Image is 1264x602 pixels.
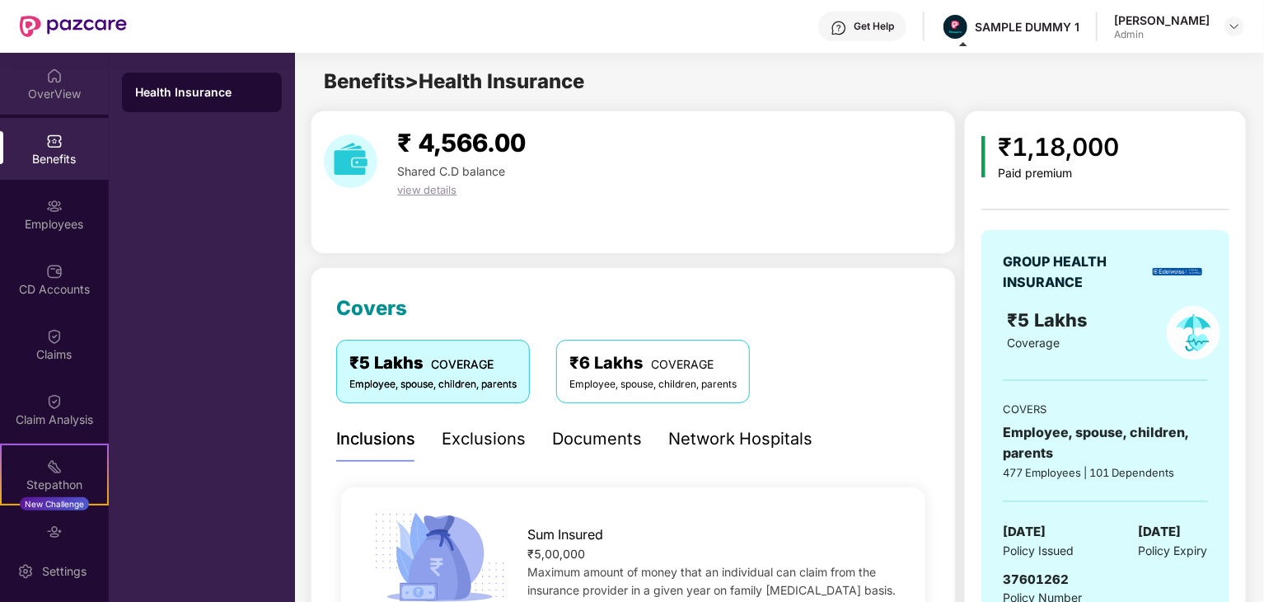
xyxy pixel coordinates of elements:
[17,563,34,580] img: svg+xml;base64,PHN2ZyBpZD0iU2V0dGluZy0yMHgyMCIgeG1sbnM9Imh0dHA6Ly93d3cudzMub3JnLzIwMDAvc3ZnIiB3aW...
[999,167,1120,181] div: Paid premium
[975,19,1079,35] div: SAMPLE DUMMY 1
[46,68,63,84] img: svg+xml;base64,PHN2ZyBpZD0iSG9tZSIgeG1sbnM9Imh0dHA6Ly93d3cudzMub3JnLzIwMDAvc3ZnIiB3aWR0aD0iMjAiIG...
[527,524,603,545] span: Sum Insured
[569,350,737,376] div: ₹6 Lakhs
[1003,252,1147,293] div: GROUP HEALTH INSURANCE
[46,198,63,214] img: svg+xml;base64,PHN2ZyBpZD0iRW1wbG95ZWVzIiB4bWxucz0iaHR0cDovL3d3dy53My5vcmcvMjAwMC9zdmciIHdpZHRoPS...
[46,328,63,345] img: svg+xml;base64,PHN2ZyBpZD0iQ2xhaW0iIHhtbG5zPSJodHRwOi8vd3d3LnczLm9yZy8yMDAwL3N2ZyIgd2lkdGg9IjIwIi...
[397,183,456,196] span: view details
[20,16,127,37] img: New Pazcare Logo
[397,164,505,178] span: Shared C.D balance
[46,133,63,149] img: svg+xml;base64,PHN2ZyBpZD0iQmVuZWZpdHMiIHhtbG5zPSJodHRwOi8vd3d3LnczLm9yZy8yMDAwL3N2ZyIgd2lkdGg9Ij...
[2,477,107,493] div: Stepathon
[1139,522,1182,542] span: [DATE]
[1167,306,1220,360] img: policyIcon
[397,128,526,158] span: ₹ 4,566.00
[431,357,494,371] span: COVERAGE
[37,563,91,580] div: Settings
[981,136,985,177] img: icon
[1139,542,1208,560] span: Policy Expiry
[349,377,517,393] div: Employee, spouse, children, parents
[46,524,63,540] img: svg+xml;base64,PHN2ZyBpZD0iRW5kb3JzZW1lbnRzIiB4bWxucz0iaHR0cDovL3d3dy53My5vcmcvMjAwMC9zdmciIHdpZH...
[1003,522,1046,542] span: [DATE]
[1003,401,1207,417] div: COVERS
[943,15,967,39] img: Pazcare_Alternative_logo-01-01.png
[46,459,63,475] img: svg+xml;base64,PHN2ZyB4bWxucz0iaHR0cDovL3d3dy53My5vcmcvMjAwMC9zdmciIHdpZHRoPSIyMSIgaGVpZ2h0PSIyMC...
[1003,422,1207,463] div: Employee, spouse, children, parents
[1003,542,1074,560] span: Policy Issued
[1153,268,1202,275] img: insurerLogo
[831,20,847,36] img: svg+xml;base64,PHN2ZyBpZD0iSGVscC0zMngzMiIgeG1sbnM9Imh0dHA6Ly93d3cudzMub3JnLzIwMDAvc3ZnIiB3aWR0aD...
[552,426,642,452] div: Documents
[1003,464,1207,481] div: 477 Employees | 101 Dependents
[651,357,714,371] span: COVERAGE
[527,545,899,563] div: ₹5,00,000
[46,263,63,280] img: svg+xml;base64,PHN2ZyBpZD0iQ0RfQWNjb3VudHMiIGRhdGEtbmFtZT0iQ0QgQWNjb3VudHMiIHhtbG5zPSJodHRwOi8vd3...
[1114,12,1210,28] div: [PERSON_NAME]
[349,350,517,376] div: ₹5 Lakhs
[668,426,812,452] div: Network Hospitals
[854,20,894,33] div: Get Help
[336,426,415,452] div: Inclusions
[336,296,407,320] span: Covers
[324,134,377,188] img: download
[1008,309,1093,331] span: ₹5 Lakhs
[1008,336,1060,350] span: Coverage
[442,426,526,452] div: Exclusions
[1114,28,1210,41] div: Admin
[999,128,1120,167] div: ₹1,18,000
[135,84,269,101] div: Health Insurance
[1228,20,1241,33] img: svg+xml;base64,PHN2ZyBpZD0iRHJvcGRvd24tMzJ4MzIiIHhtbG5zPSJodHRwOi8vd3d3LnczLm9yZy8yMDAwL3N2ZyIgd2...
[324,69,584,93] span: Benefits > Health Insurance
[569,377,737,393] div: Employee, spouse, children, parents
[1003,571,1069,587] span: 37601262
[20,497,89,510] div: New Challenge
[527,565,896,597] span: Maximum amount of money that an individual can claim from the insurance provider in a given year ...
[46,393,63,410] img: svg+xml;base64,PHN2ZyBpZD0iQ2xhaW0iIHhtbG5zPSJodHRwOi8vd3d3LnczLm9yZy8yMDAwL3N2ZyIgd2lkdGg9IjIwIi...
